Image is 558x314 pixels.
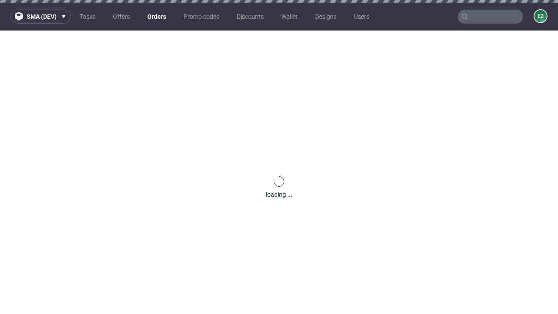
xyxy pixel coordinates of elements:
a: Promo codes [178,10,225,24]
div: loading ... [266,190,293,199]
a: Offers [108,10,135,24]
a: Designs [310,10,342,24]
a: Wallet [276,10,303,24]
figcaption: e2 [534,10,547,22]
button: sma (dev) [10,10,71,24]
a: Users [349,10,374,24]
a: Tasks [75,10,101,24]
span: sma (dev) [27,14,57,20]
a: Discounts [231,10,269,24]
a: Orders [142,10,171,24]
